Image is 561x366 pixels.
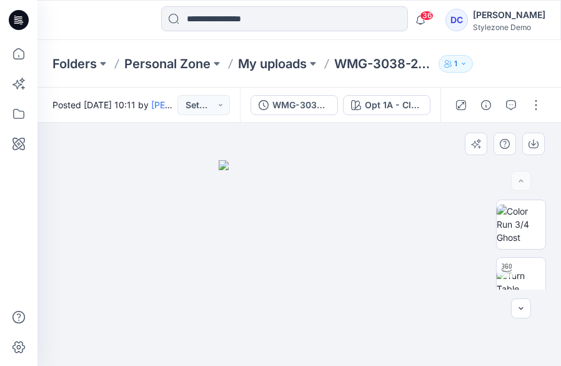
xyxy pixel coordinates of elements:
div: Opt 1A - Classic Medium Wash [365,98,422,112]
button: Opt 1A - Classic Medium Wash [343,95,430,115]
a: My uploads [238,55,307,73]
div: [PERSON_NAME] [473,8,545,23]
a: Folders [52,55,97,73]
a: Personal Zone [124,55,211,73]
p: 1 [454,57,457,71]
span: 36 [420,11,434,21]
div: WMG-3038-2026_Elastic Back 5pkt Denim Shorts 3 Inseam_Aug12 (1) [272,98,330,112]
button: 1 [439,55,473,73]
span: Posted [DATE] 10:11 by [52,98,177,111]
a: [PERSON_NAME] [151,99,222,110]
div: DC [445,9,468,31]
p: WMG-3038-2026_Elastic Back 5pkt Denim Shorts 3 Inseam_Aug12 (1) [334,55,434,73]
div: Stylezone Demo [473,23,545,32]
img: Color Run 3/4 Ghost [497,205,545,244]
button: WMG-3038-2026_Elastic Back 5pkt Denim Shorts 3 Inseam_Aug12 (1) [251,95,338,115]
img: Turn Table [497,269,545,295]
button: Details [476,95,496,115]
